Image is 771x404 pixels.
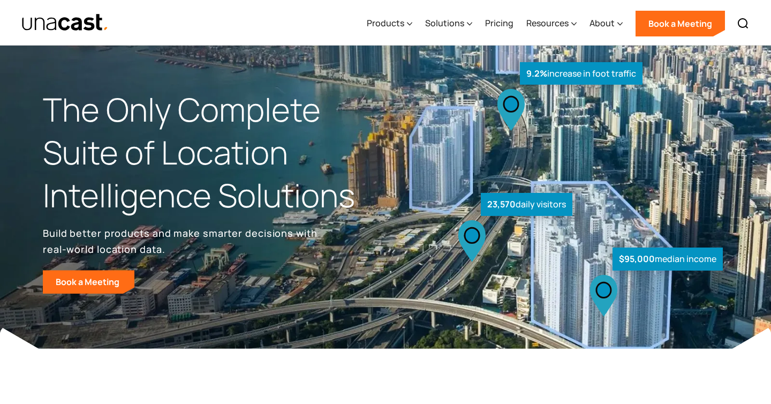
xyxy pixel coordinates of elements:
strong: $95,000 [619,253,655,265]
p: Build better products and make smarter decisions with real-world location data. [43,225,321,257]
div: About [589,17,615,29]
div: Products [367,2,412,46]
div: Resources [526,17,569,29]
strong: 23,570 [487,198,516,210]
div: Products [367,17,404,29]
a: Pricing [485,2,513,46]
a: Book a Meeting [636,11,725,36]
strong: 9.2% [526,68,547,79]
div: Solutions [425,2,472,46]
div: Solutions [425,17,464,29]
div: Resources [526,2,577,46]
img: Search icon [737,17,750,30]
div: increase in foot traffic [520,62,642,85]
h1: The Only Complete Suite of Location Intelligence Solutions [43,88,385,216]
a: Book a Meeting [43,270,134,294]
div: median income [613,248,723,271]
a: home [21,13,109,32]
div: About [589,2,623,46]
div: daily visitors [481,193,572,216]
img: Unacast text logo [21,13,109,32]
